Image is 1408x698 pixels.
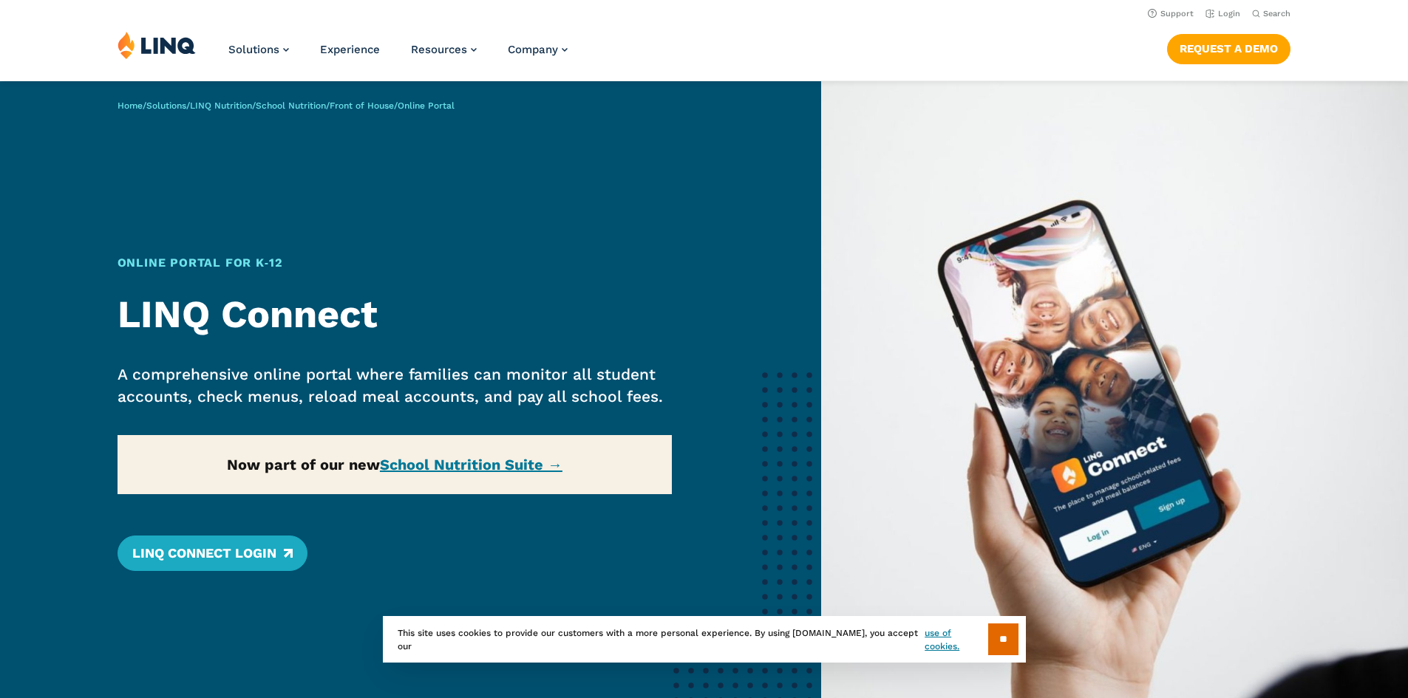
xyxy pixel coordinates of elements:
span: Online Portal [398,100,455,111]
strong: LINQ Connect [118,292,378,337]
strong: Now part of our new [227,456,562,473]
a: Request a Demo [1167,34,1290,64]
a: Front of House [330,100,394,111]
a: Company [508,43,568,56]
a: LINQ Connect Login [118,536,307,571]
a: Solutions [228,43,289,56]
nav: Button Navigation [1167,31,1290,64]
a: Resources [411,43,477,56]
a: School Nutrition Suite → [380,456,562,473]
h1: Online Portal for K‑12 [118,254,673,272]
img: LINQ | K‑12 Software [118,31,196,59]
a: Home [118,100,143,111]
a: Login [1205,9,1240,18]
button: Open Search Bar [1252,8,1290,19]
nav: Primary Navigation [228,31,568,80]
div: This site uses cookies to provide our customers with a more personal experience. By using [DOMAIN... [383,616,1026,663]
a: Support [1148,9,1194,18]
span: Search [1263,9,1290,18]
span: / / / / / [118,100,455,111]
p: A comprehensive online portal where families can monitor all student accounts, check menus, reloa... [118,363,673,408]
a: School Nutrition [256,100,326,111]
span: Resources [411,43,467,56]
span: Solutions [228,43,279,56]
a: use of cookies. [925,626,987,653]
a: Solutions [146,100,186,111]
span: Company [508,43,558,56]
a: LINQ Nutrition [190,100,252,111]
a: Experience [320,43,380,56]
